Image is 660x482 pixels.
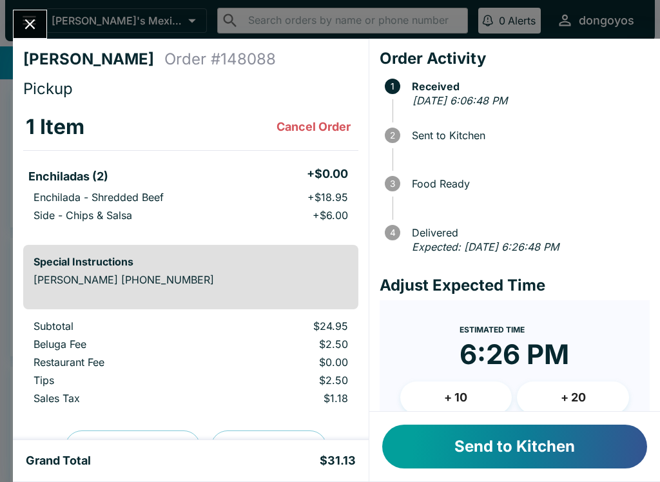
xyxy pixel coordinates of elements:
[460,325,525,334] span: Estimated Time
[307,191,348,204] p: + $18.95
[23,320,358,410] table: orders table
[14,10,46,38] button: Close
[405,227,650,238] span: Delivered
[34,338,202,351] p: Beluga Fee
[26,114,84,140] h3: 1 Item
[380,49,650,68] h4: Order Activity
[26,453,91,468] h5: Grand Total
[460,338,569,371] time: 6:26 PM
[211,430,327,464] button: Print Receipt
[23,104,358,235] table: orders table
[34,374,202,387] p: Tips
[405,130,650,141] span: Sent to Kitchen
[222,374,348,387] p: $2.50
[164,50,276,69] h4: Order # 148088
[34,392,202,405] p: Sales Tax
[390,178,395,189] text: 3
[517,381,629,414] button: + 20
[390,130,395,140] text: 2
[28,169,108,184] h5: Enchiladas (2)
[307,166,348,182] h5: + $0.00
[34,356,202,369] p: Restaurant Fee
[405,178,650,189] span: Food Ready
[23,50,164,69] h4: [PERSON_NAME]
[23,79,73,98] span: Pickup
[271,114,356,140] button: Cancel Order
[405,81,650,92] span: Received
[222,392,348,405] p: $1.18
[34,209,132,222] p: Side - Chips & Salsa
[65,430,200,464] button: Preview Receipt
[34,320,202,333] p: Subtotal
[222,320,348,333] p: $24.95
[391,81,394,92] text: 1
[320,453,356,468] h5: $31.13
[412,94,507,107] em: [DATE] 6:06:48 PM
[222,356,348,369] p: $0.00
[380,276,650,295] h4: Adjust Expected Time
[313,209,348,222] p: + $6.00
[34,273,348,286] p: [PERSON_NAME] [PHONE_NUMBER]
[34,255,348,268] h6: Special Instructions
[382,425,647,468] button: Send to Kitchen
[412,240,559,253] em: Expected: [DATE] 6:26:48 PM
[400,381,512,414] button: + 10
[34,191,164,204] p: Enchilada - Shredded Beef
[389,227,395,238] text: 4
[222,338,348,351] p: $2.50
